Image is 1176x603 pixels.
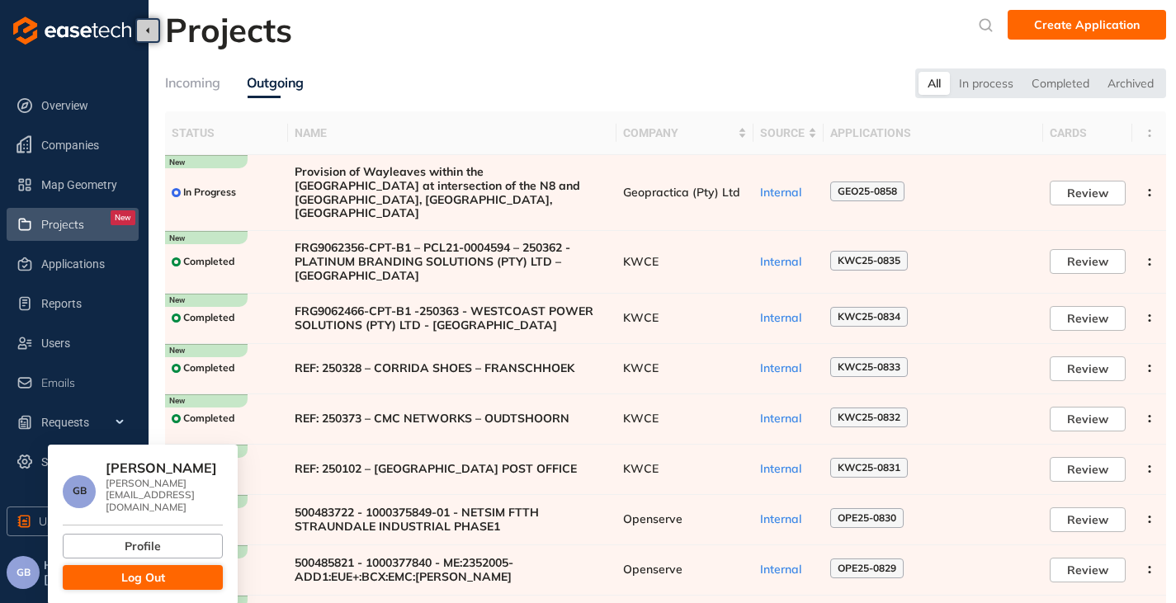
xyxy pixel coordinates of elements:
th: Cards [1043,111,1132,155]
th: Name [288,111,616,155]
span: KWC25-0832 [838,412,900,423]
span: Review [1067,252,1108,271]
span: Overview [41,89,135,122]
span: Applications [41,247,135,280]
h2: Projects [165,10,292,49]
span: Map Geometry [41,168,135,201]
button: Review [1050,507,1126,532]
span: Completed [183,362,234,374]
button: Review [1050,306,1126,331]
span: Reports [41,287,135,320]
span: Source [760,124,805,142]
span: REF: 250373 – CMC NETWORKS – OUDTSHOORN [295,412,610,426]
div: Internal [760,311,817,325]
span: Review [1067,561,1108,579]
div: Archived [1098,72,1163,95]
div: Incoming [165,73,220,93]
span: KWC25-0835 [838,255,900,266]
span: Create Application [1034,16,1140,34]
span: REF: 250328 – CORRIDA SHOES – FRANSCHHOEK [295,361,610,375]
span: 500483722 - 1000375849-01 - NETSIM FTTH STRAUNDALE INDUSTRIAL PHASE1 [295,506,610,534]
span: KWC25-0834 [838,311,900,323]
th: Source [753,111,824,155]
div: [PERSON_NAME][EMAIL_ADDRESS][DOMAIN_NAME] [106,478,223,513]
button: Create Application [1008,10,1166,40]
span: Completed [183,256,234,267]
span: OPE25-0830 [838,512,896,524]
button: Review [1050,407,1126,431]
span: REF: 250102 – [GEOGRAPHIC_DATA] POST OFFICE [295,462,610,476]
span: Review [1067,184,1108,202]
span: Log Out [121,568,165,587]
div: Completed [1023,72,1098,95]
button: Log Out [63,565,223,590]
span: KWCE [623,311,747,325]
div: Internal [760,563,817,577]
span: Openserve [623,563,747,577]
div: Internal [760,255,817,269]
span: Companies [41,129,135,162]
div: Internal [760,512,817,526]
span: KWC25-0833 [838,361,900,373]
span: FRG9062466-CPT-B1 -250363 - WESTCOAST POWER SOLUTIONS (PTY) LTD - [GEOGRAPHIC_DATA] [295,304,610,332]
span: [PERSON_NAME] [106,459,217,476]
span: Emails [41,376,75,390]
div: All [919,72,950,95]
span: Provision of Wayleaves within the [GEOGRAPHIC_DATA] at intersection of the N8 and [GEOGRAPHIC_DAT... [295,165,610,220]
span: Completed [183,312,234,323]
button: Review [1050,249,1126,274]
span: Review [1067,511,1108,529]
div: Outgoing [247,73,304,93]
span: Review [1067,410,1108,428]
span: Geopractica (Pty) Ltd [623,186,747,200]
th: Status [165,111,288,155]
span: Openserve [623,512,747,526]
button: Review [1050,558,1126,582]
span: Projects [41,218,84,232]
span: Review [1067,309,1108,327]
div: Internal [760,462,817,476]
span: Review [1067,360,1108,378]
div: Internal [760,361,817,375]
span: Users [41,327,135,360]
th: Applications [824,111,1043,155]
span: OPE25-0829 [838,563,896,574]
span: KWCE [623,361,747,375]
span: KWCE [623,255,747,269]
button: Review [1050,181,1126,205]
span: KWC25-0831 [838,462,900,473]
div: New [111,210,135,225]
div: Internal [760,412,817,426]
button: Review [1050,457,1126,482]
span: Profile [125,537,161,555]
span: FRG9062356-CPT-B1 – PCL21-0004594 – 250362 - PLATINUM BRANDING SOLUTIONS (PTY) LTD – [GEOGRAPHIC_... [295,241,610,282]
span: Review [1067,460,1108,478]
span: GB [73,485,87,497]
span: KWCE [623,462,747,476]
span: Company [623,124,734,142]
div: Internal [760,186,817,200]
span: Hi, [PERSON_NAME] [44,558,142,587]
span: 500485821 - 1000377840 - ME:2352005-ADD1:EUE+:BCX:EMC:[PERSON_NAME] [295,556,610,584]
button: Profile [63,534,223,558]
img: logo [13,16,131,45]
span: KWCE [623,412,747,426]
span: In Progress [183,186,236,198]
button: Review [1050,356,1126,381]
div: In process [950,72,1023,95]
span: GEO25-0858 [838,186,897,197]
th: Company [616,111,753,155]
